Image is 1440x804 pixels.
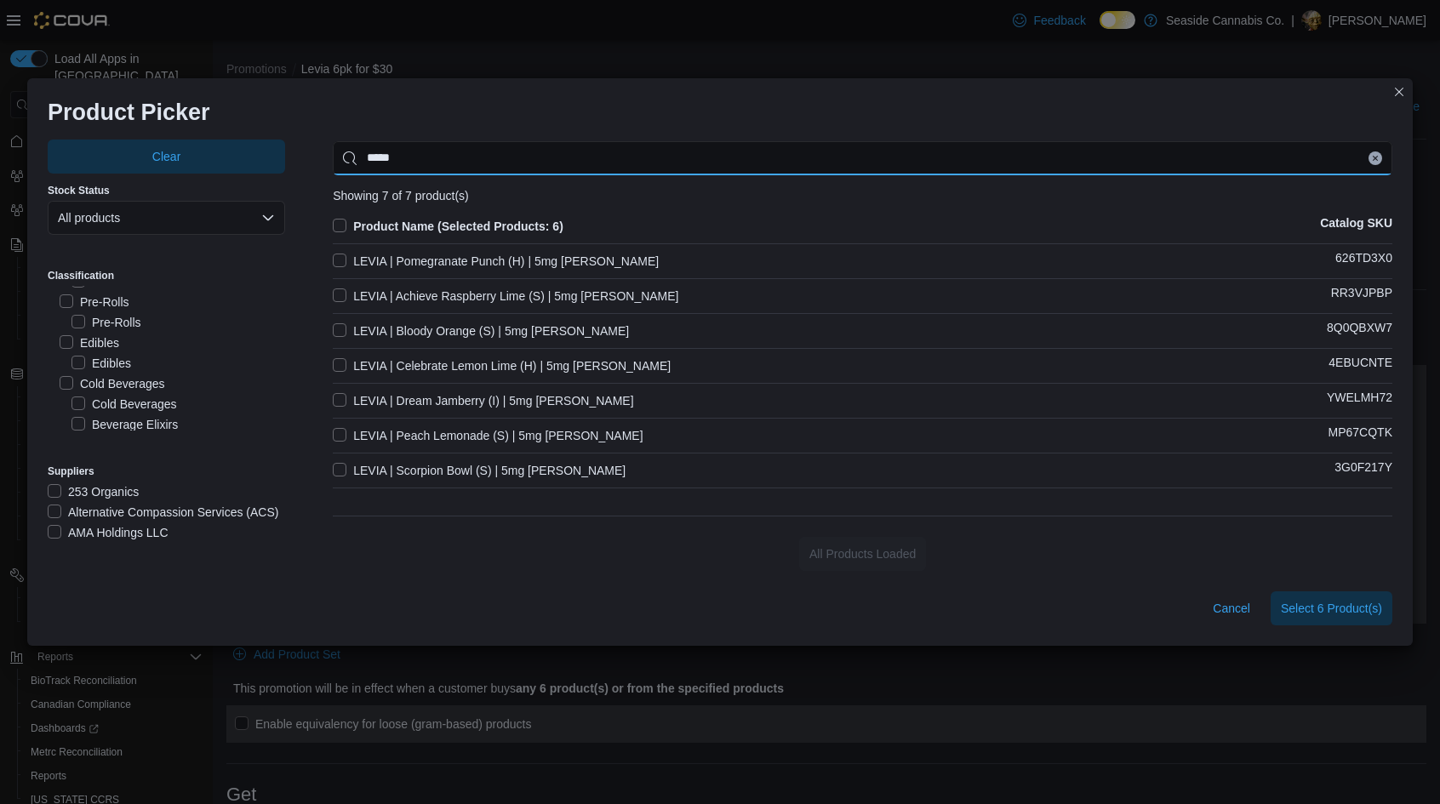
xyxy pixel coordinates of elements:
label: LEVIA | Achieve Raspberry Lime (S) | 5mg [PERSON_NAME] [333,286,678,306]
label: Product Name (Selected Products: 6) [333,216,563,237]
label: LEVIA | Bloody Orange (S) | 5mg [PERSON_NAME] [333,321,629,341]
p: 626TD3X0 [1335,251,1392,271]
span: Select 6 Product(s) [1281,600,1382,617]
label: Pre-Rolls [60,292,129,312]
label: Edibles [60,333,119,353]
label: LEVIA | Dream Jamberry (I) | 5mg [PERSON_NAME] [333,391,633,411]
p: MP67CQTK [1329,425,1392,446]
div: Showing 7 of 7 product(s) [333,189,1392,202]
p: 8Q0QBXW7 [1327,321,1392,341]
button: Closes this modal window [1389,82,1409,102]
label: 253 Organics [48,482,139,502]
h1: Product Picker [48,99,210,126]
label: LEVIA | Pomegranate Punch (H) | 5mg [PERSON_NAME] [333,251,659,271]
label: Cold Beverages [60,373,165,394]
p: 4EBUCNTE [1329,356,1392,376]
button: Select 6 Product(s) [1271,591,1392,625]
label: Classification [48,269,114,282]
label: Cold Beverages [71,394,177,414]
label: AMA Holdings LLC [48,522,169,543]
button: Clear input [1369,151,1382,165]
label: Pre-Rolls [71,312,141,333]
label: LEVIA | Celebrate Lemon Lime (H) | 5mg [PERSON_NAME] [333,356,671,376]
label: Suppliers [48,465,94,478]
button: All Products Loaded [799,537,926,571]
label: LEVIA | Peach Lemonade (S) | 5mg [PERSON_NAME] [333,425,643,446]
p: RR3VJPBP [1331,286,1392,306]
span: All Products Loaded [809,545,916,562]
button: Clear [48,140,285,174]
label: Alternative Compassion Services (ACS) [48,502,278,522]
p: YWELMH72 [1327,391,1392,411]
label: Edibles [71,353,131,373]
label: Beverage Elixirs [71,414,178,435]
p: 3G0F217Y [1334,460,1392,481]
button: Cancel [1206,591,1257,625]
label: LEVIA | Scorpion Bowl (S) | 5mg [PERSON_NAME] [333,460,626,481]
input: Use aria labels when no actual label is in use [333,141,1392,175]
p: Catalog SKU [1320,216,1392,237]
span: Clear [152,148,180,165]
button: All products [48,201,285,235]
label: Stock Status [48,184,110,197]
span: Cancel [1213,600,1250,617]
